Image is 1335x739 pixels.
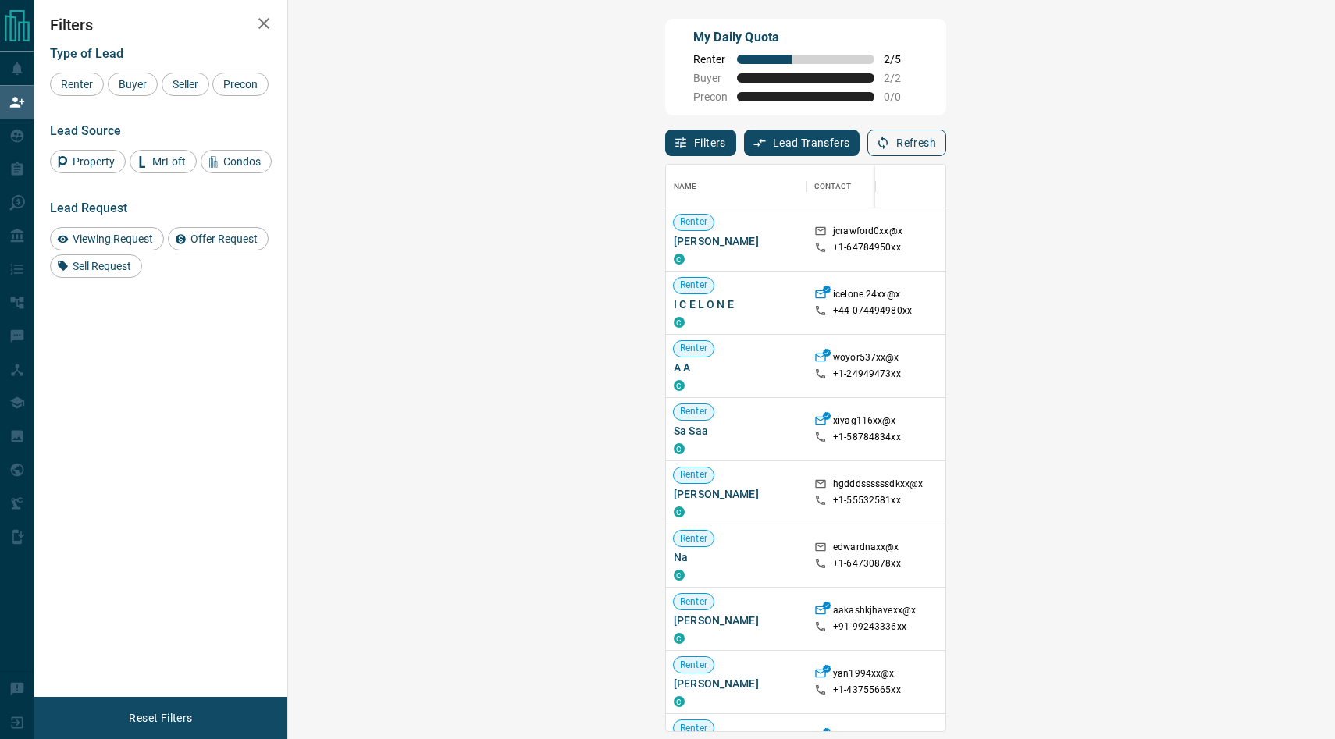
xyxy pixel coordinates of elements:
p: woyor537xx@x [833,351,899,368]
span: Renter [674,405,714,418]
span: 2 / 2 [884,72,918,84]
div: Offer Request [168,227,269,250]
span: [PERSON_NAME] [674,233,799,249]
div: condos.ca [674,443,685,454]
p: My Daily Quota [693,28,918,47]
span: Lead Request [50,201,127,215]
span: Precon [218,78,263,91]
div: Name [666,165,806,208]
div: MrLoft [130,150,197,173]
div: Sell Request [50,254,142,278]
p: hgdddssssssdkxx@x [833,478,923,494]
span: 2 / 5 [884,53,918,66]
span: Renter [693,53,728,66]
span: Renter [674,722,714,735]
div: Condos [201,150,272,173]
p: +1- 58784834xx [833,431,901,444]
p: +1- 64784950xx [833,241,901,254]
span: A A [674,360,799,375]
span: Renter [674,659,714,672]
div: condos.ca [674,696,685,707]
div: Contact [814,165,851,208]
span: Buyer [693,72,728,84]
div: condos.ca [674,254,685,265]
div: condos.ca [674,380,685,391]
span: Renter [674,279,714,292]
button: Filters [665,130,736,156]
span: Buyer [113,78,152,91]
span: I C E L O N E [674,297,799,312]
span: Lead Source [50,123,121,138]
p: xiyag116xx@x [833,414,896,431]
p: yan1994xx@x [833,667,894,684]
p: +44- 074494980xx [833,304,912,318]
span: Renter [674,532,714,545]
button: Reset Filters [119,705,202,731]
span: Sa Saa [674,423,799,439]
p: edwardnaxx@x [833,541,899,557]
span: Renter [674,215,714,229]
button: Lead Transfers [744,130,860,156]
p: +91- 99243336xx [833,620,906,634]
div: Contact [806,165,931,208]
div: Name [674,165,697,208]
div: Buyer [108,73,158,96]
span: Precon [693,91,728,103]
div: condos.ca [674,506,685,517]
p: +1- 43755665xx [833,684,901,697]
span: [PERSON_NAME] [674,486,799,502]
p: icelone.24xx@x [833,288,900,304]
p: +1- 55532581xx [833,494,901,507]
span: Property [67,155,120,168]
span: Sell Request [67,260,137,272]
div: condos.ca [674,570,685,581]
span: Seller [167,78,204,91]
p: +1- 24949473xx [833,368,901,381]
span: Na [674,549,799,565]
span: Offer Request [185,233,263,245]
span: Condos [218,155,266,168]
div: Viewing Request [50,227,164,250]
p: jcrawford0xx@x [833,225,902,241]
span: [PERSON_NAME] [674,613,799,628]
span: Type of Lead [50,46,123,61]
div: Seller [162,73,209,96]
p: aakashkjhavexx@x [833,604,916,620]
span: Renter [674,468,714,481]
span: Viewing Request [67,233,158,245]
div: condos.ca [674,633,685,644]
h2: Filters [50,16,272,34]
span: Renter [674,342,714,355]
span: 0 / 0 [884,91,918,103]
div: Property [50,150,126,173]
p: +1- 64730878xx [833,557,901,570]
span: Renter [674,595,714,609]
span: [PERSON_NAME] [674,676,799,691]
div: Renter [50,73,104,96]
div: condos.ca [674,317,685,328]
button: Refresh [867,130,946,156]
span: MrLoft [147,155,191,168]
div: Precon [212,73,269,96]
span: Renter [55,78,98,91]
